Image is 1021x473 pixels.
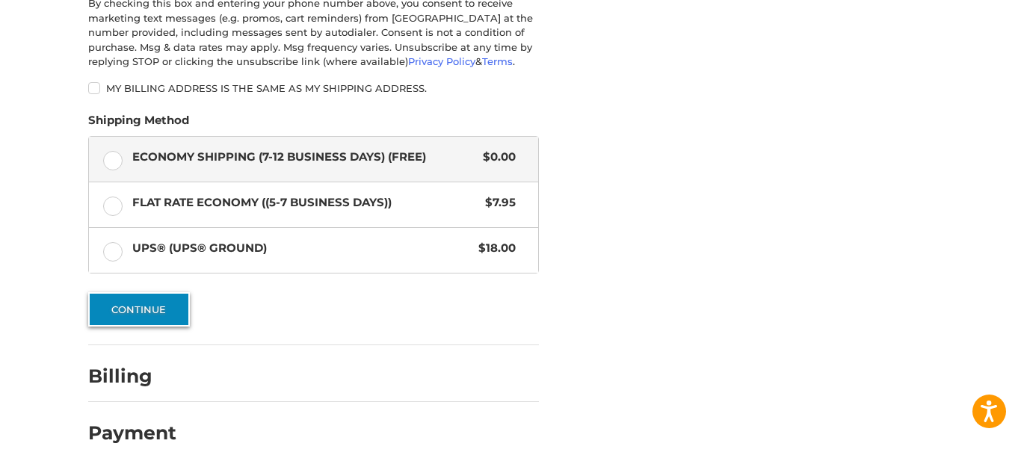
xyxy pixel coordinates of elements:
iframe: Google Customer Reviews [898,433,1021,473]
span: Flat Rate Economy ((5-7 Business Days)) [132,194,478,211]
button: Continue [88,292,190,327]
label: My billing address is the same as my shipping address. [88,82,539,94]
span: UPS® (UPS® Ground) [132,240,472,257]
span: $7.95 [478,194,516,211]
span: $18.00 [472,240,516,257]
span: $0.00 [476,149,516,166]
h2: Payment [88,421,176,445]
span: Economy Shipping (7-12 Business Days) (Free) [132,149,476,166]
a: Privacy Policy [408,55,475,67]
a: Terms [482,55,513,67]
h2: Billing [88,365,176,388]
legend: Shipping Method [88,112,189,136]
